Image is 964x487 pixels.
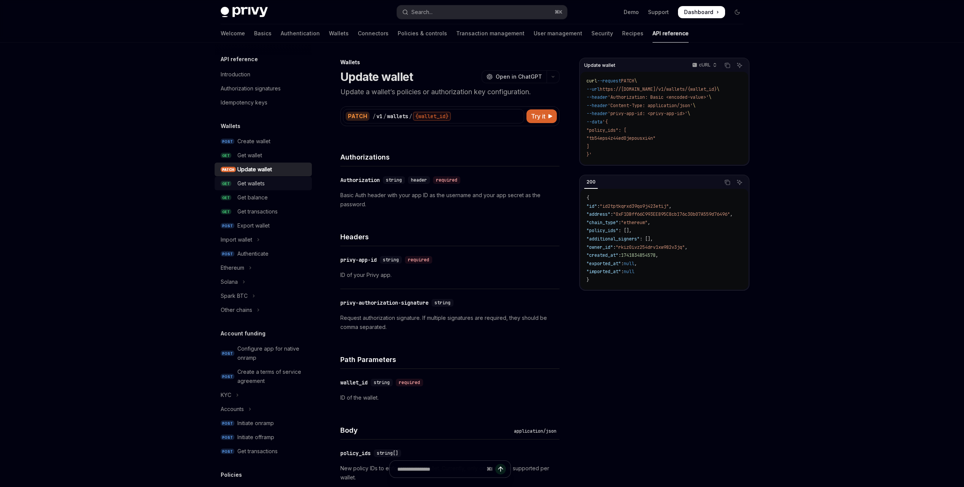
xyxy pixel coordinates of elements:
[237,165,272,174] div: Update wallet
[340,354,559,365] h4: Path Parameters
[221,405,244,414] div: Accounts
[411,8,433,17] div: Search...
[624,261,634,267] span: null
[600,203,669,209] span: "id2tptkqrxd39qo9j423etij"
[346,112,370,121] div: PATCH
[608,94,709,100] span: 'Authorization: Basic <encoded-value>'
[215,402,312,416] button: Toggle Accounts section
[602,119,608,125] span: '{
[237,447,278,456] div: Get transactions
[340,70,413,84] h1: Update wallet
[215,219,312,232] a: POSTExport wallet
[373,112,376,120] div: /
[534,24,582,43] a: User management
[221,435,234,440] span: POST
[622,24,643,43] a: Recipes
[618,252,621,258] span: :
[221,470,242,479] h5: Policies
[221,167,236,172] span: PATCH
[597,78,621,84] span: --request
[215,416,312,430] a: POSTInitiate onramp
[221,195,231,201] span: GET
[221,251,234,257] span: POST
[215,191,312,204] a: GETGet balance
[397,5,567,19] button: Open search
[405,256,432,264] div: required
[456,24,525,43] a: Transaction management
[618,220,621,226] span: :
[616,244,685,250] span: "rkiz0ivz254drv1xw982v3jq"
[237,151,262,160] div: Get wallet
[495,464,506,474] button: Send message
[358,24,389,43] a: Connectors
[586,203,597,209] span: "id"
[613,244,616,250] span: :
[215,275,312,289] button: Toggle Solana section
[586,78,597,84] span: curl
[215,430,312,444] a: POSTInitiate offramp
[215,177,312,190] a: GETGet wallets
[221,421,234,426] span: POST
[215,289,312,303] button: Toggle Spark BTC section
[586,94,608,100] span: --header
[340,232,559,242] h4: Headers
[586,252,618,258] span: "created_at"
[586,236,640,242] span: "additional_signers"
[688,59,720,72] button: cURL
[618,228,632,234] span: : [],
[215,96,312,109] a: Idempotency keys
[237,193,268,202] div: Get balance
[221,122,240,131] h5: Wallets
[586,111,608,117] span: --header
[586,103,608,109] span: --header
[215,134,312,148] a: POSTCreate wallet
[597,203,600,209] span: :
[511,427,559,435] div: application/json
[221,70,250,79] div: Introduction
[221,291,248,300] div: Spark BTC
[591,24,613,43] a: Security
[731,6,743,18] button: Toggle dark mode
[526,109,557,123] button: Try it
[237,344,307,362] div: Configure app for native onramp
[656,252,658,258] span: ,
[624,269,634,275] span: null
[586,211,610,217] span: "address"
[340,256,377,264] div: privy-app-id
[634,78,637,84] span: \
[237,179,265,188] div: Get wallets
[340,152,559,162] h4: Authorizations
[584,62,615,68] span: Update wallet
[340,425,511,435] h4: Body
[699,62,711,68] p: cURL
[221,139,234,144] span: POST
[215,444,312,458] a: POSTGet transactions
[221,329,265,338] h5: Account funding
[584,177,598,187] div: 200
[254,24,272,43] a: Basics
[669,203,672,209] span: ,
[340,379,368,386] div: wallet_id
[221,305,252,315] div: Other chains
[433,176,460,184] div: required
[586,244,613,250] span: "owner_id"
[397,461,484,478] input: Ask a question...
[396,379,423,386] div: required
[221,391,231,400] div: KYC
[653,24,689,43] a: API reference
[648,8,669,16] a: Support
[586,277,589,283] span: }
[687,111,690,117] span: \
[435,300,450,306] span: string
[621,269,624,275] span: :
[600,86,717,92] span: https://[DOMAIN_NAME]/v1/wallets/{wallet_id}
[221,351,234,356] span: POST
[586,135,656,141] span: "tb54eps4z44ed0jepousxi4n"
[340,299,428,307] div: privy-authorization-signature
[555,9,563,15] span: ⌘ K
[608,111,687,117] span: 'privy-app-id: <privy-app-id>'
[215,233,312,247] button: Toggle Import wallet section
[730,211,733,217] span: ,
[221,7,268,17] img: dark logo
[678,6,725,18] a: Dashboard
